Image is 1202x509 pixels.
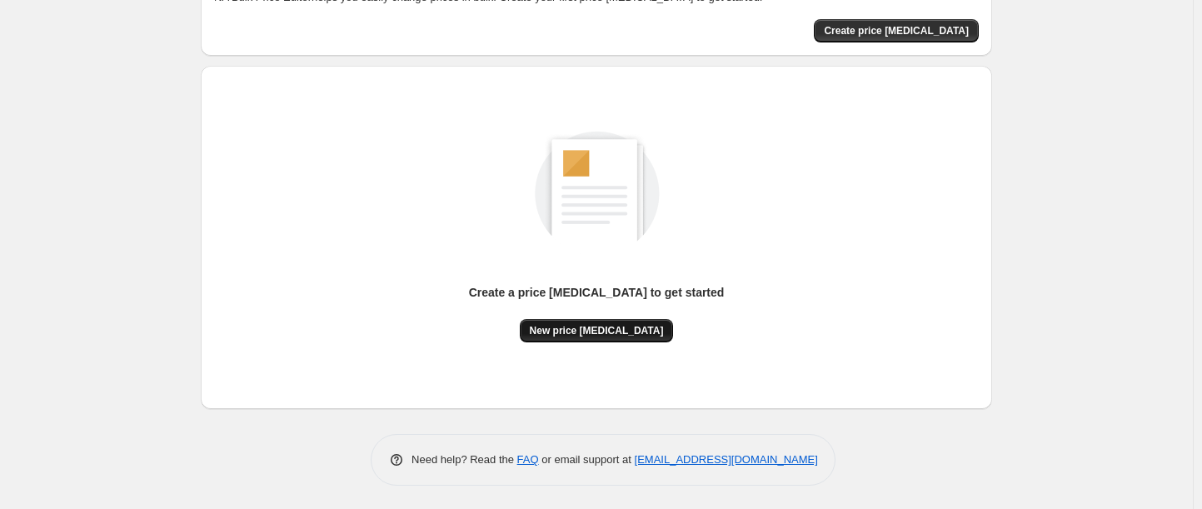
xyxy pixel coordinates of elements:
a: FAQ [517,453,539,466]
span: Need help? Read the [411,453,517,466]
button: Create price change job [814,19,979,42]
button: New price [MEDICAL_DATA] [520,319,674,342]
a: [EMAIL_ADDRESS][DOMAIN_NAME] [635,453,818,466]
span: Create price [MEDICAL_DATA] [824,24,969,37]
span: New price [MEDICAL_DATA] [530,324,664,337]
p: Create a price [MEDICAL_DATA] to get started [469,284,725,301]
span: or email support at [539,453,635,466]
